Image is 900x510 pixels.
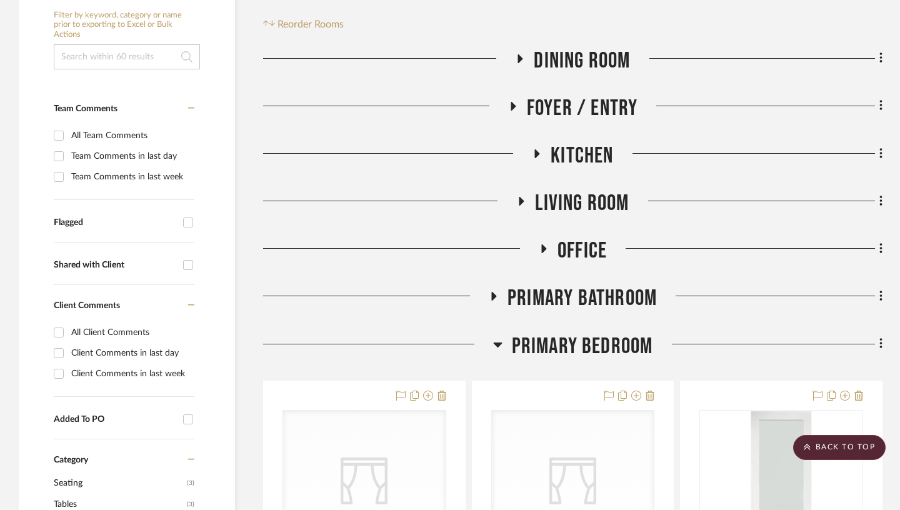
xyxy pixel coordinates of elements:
[793,435,886,460] scroll-to-top-button: BACK TO TOP
[535,190,629,217] span: Living Room
[54,44,200,69] input: Search within 60 results
[71,146,191,166] div: Team Comments in last day
[54,414,177,425] div: Added To PO
[263,17,344,32] button: Reorder Rooms
[71,126,191,146] div: All Team Comments
[277,17,344,32] span: Reorder Rooms
[54,301,120,310] span: Client Comments
[54,472,184,494] span: Seating
[507,285,657,312] span: Primary Bathroom
[187,473,194,493] span: (3)
[71,322,191,342] div: All Client Comments
[551,142,613,169] span: Kitchen
[557,237,607,264] span: Office
[54,217,177,228] div: Flagged
[54,260,177,271] div: Shared with Client
[512,333,653,360] span: Primary Bedroom
[54,455,88,466] span: Category
[71,343,191,363] div: Client Comments in last day
[527,95,638,122] span: Foyer / Entry
[71,364,191,384] div: Client Comments in last week
[54,11,200,40] h6: Filter by keyword, category or name prior to exporting to Excel or Bulk Actions
[54,104,117,113] span: Team Comments
[534,47,630,74] span: Dining Room
[71,167,191,187] div: Team Comments in last week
